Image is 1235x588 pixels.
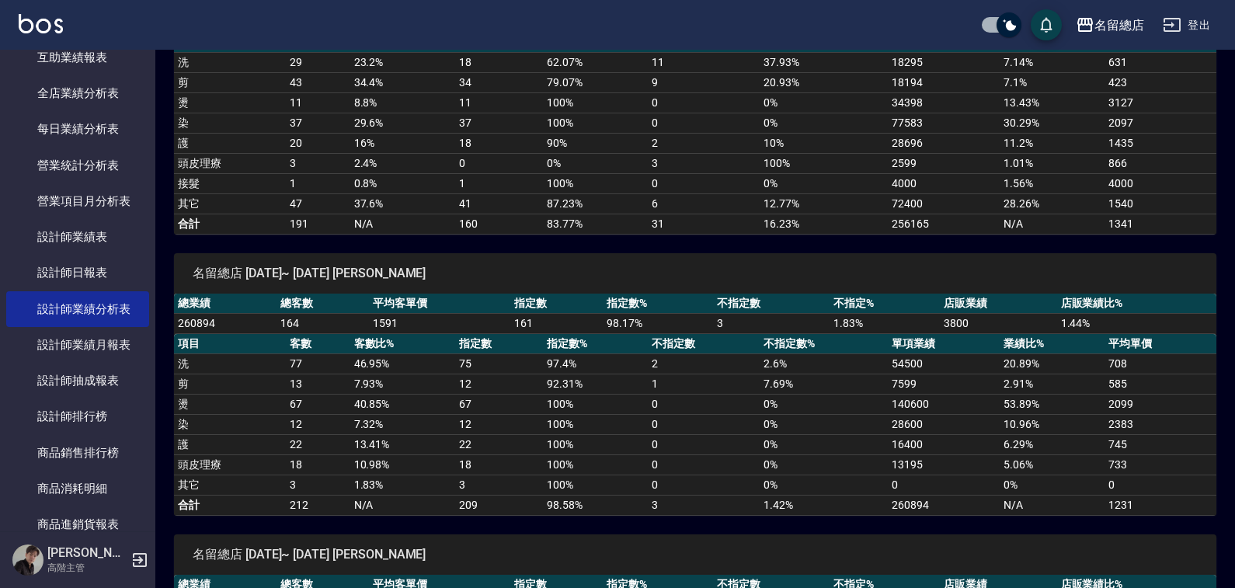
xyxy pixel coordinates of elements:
th: 單項業績 [888,334,1000,354]
td: 100 % [543,475,648,495]
td: 745 [1105,434,1216,454]
td: 11 [648,52,760,72]
td: 160 [455,214,543,234]
td: 100 % [543,454,648,475]
td: 0 [648,475,760,495]
td: 1435 [1105,133,1216,153]
td: 0 % [543,153,648,173]
button: save [1031,9,1062,40]
td: 0 % [760,394,889,414]
td: 接髮 [174,173,286,193]
td: 53.89 % [1000,394,1105,414]
td: 18 [286,454,350,475]
td: 4000 [1105,173,1216,193]
td: 28600 [888,414,1000,434]
td: 12 [455,414,543,434]
td: 11 [455,92,543,113]
td: 其它 [174,193,286,214]
td: 6.29 % [1000,434,1105,454]
td: N/A [1000,214,1105,234]
td: 18 [455,133,543,153]
td: N/A [350,214,455,234]
td: 29 [286,52,350,72]
th: 指定數% [543,334,648,354]
td: 0 [455,153,543,173]
td: 0 [648,454,760,475]
td: N/A [350,495,455,515]
h5: [PERSON_NAME] [47,545,127,561]
td: 866 [1105,153,1216,173]
td: 頭皮理療 [174,153,286,173]
td: 100 % [543,414,648,434]
td: 90 % [543,133,648,153]
td: 54500 [888,353,1000,374]
td: 3800 [940,313,1057,333]
th: 店販業績 [940,294,1057,314]
td: 護 [174,133,286,153]
td: 79.07 % [543,72,648,92]
td: 0 % [760,454,889,475]
td: 13.43 % [1000,92,1105,113]
td: 11 [286,92,350,113]
td: 7.32 % [350,414,455,434]
td: 0 % [1000,475,1105,495]
td: 1341 [1105,214,1216,234]
td: 頭皮理療 [174,454,286,475]
td: 染 [174,113,286,133]
th: 業績比% [1000,334,1105,354]
td: 209 [455,495,543,515]
td: 染 [174,414,286,434]
td: 0 [648,113,760,133]
td: 2 [648,353,760,374]
td: 12 [286,414,350,434]
td: 2 [648,133,760,153]
a: 設計師日報表 [6,255,149,291]
td: 9 [648,72,760,92]
td: 98.58% [543,495,648,515]
td: 75 [455,353,543,374]
td: 34.4 % [350,72,455,92]
button: 登出 [1157,11,1216,40]
td: 83.77% [543,214,648,234]
td: 100 % [543,173,648,193]
td: 13195 [888,454,1000,475]
td: 20.93 % [760,72,889,92]
td: 3 [648,495,760,515]
span: 名留總店 [DATE]~ [DATE] [PERSON_NAME] [193,547,1198,562]
td: 12.77 % [760,193,889,214]
td: 67 [455,394,543,414]
td: 2383 [1105,414,1216,434]
th: 平均客單價 [369,294,511,314]
td: 3 [713,313,830,333]
td: 18 [455,52,543,72]
div: 名留總店 [1094,16,1144,35]
td: 260894 [888,495,1000,515]
td: 0 [648,414,760,434]
td: 100 % [543,92,648,113]
td: 洗 [174,353,286,374]
td: 4000 [888,173,1000,193]
td: 3 [286,153,350,173]
td: 1.01 % [1000,153,1105,173]
td: 77 [286,353,350,374]
td: 7.14 % [1000,52,1105,72]
table: a dense table [174,334,1216,516]
td: 剪 [174,374,286,394]
a: 商品進銷貨報表 [6,506,149,542]
td: 212 [286,495,350,515]
td: 423 [1105,72,1216,92]
td: 100 % [543,394,648,414]
td: 6 [648,193,760,214]
td: 37.93 % [760,52,889,72]
th: 客數 [286,334,350,354]
td: 631 [1105,52,1216,72]
td: 7599 [888,374,1000,394]
td: 256165 [888,214,1000,234]
p: 高階主管 [47,561,127,575]
td: 22 [455,434,543,454]
td: 1591 [369,313,511,333]
td: 67 [286,394,350,414]
td: 燙 [174,92,286,113]
td: 22 [286,434,350,454]
td: 0 % [760,173,889,193]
